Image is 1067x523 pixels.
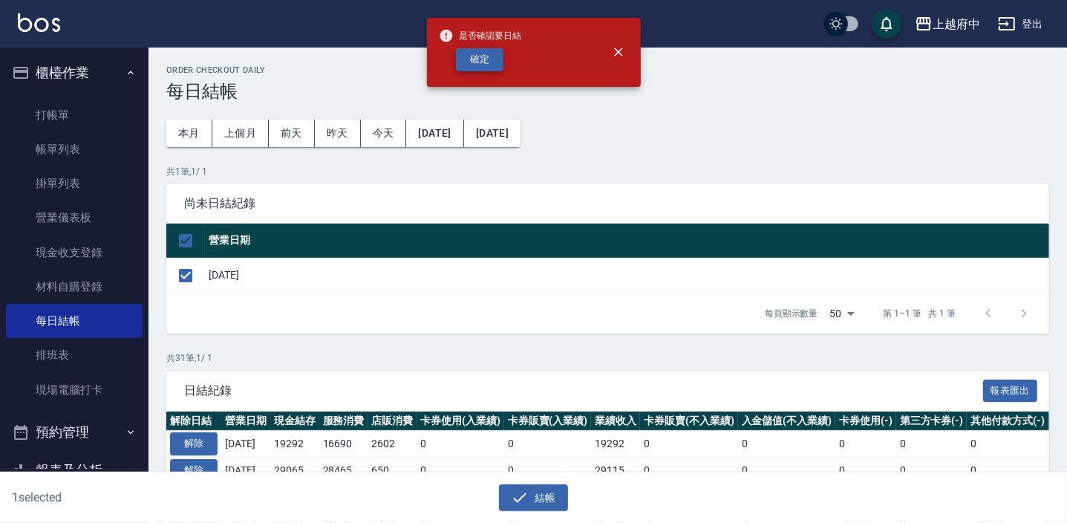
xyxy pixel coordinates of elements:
[319,431,368,458] td: 16690
[456,48,503,71] button: 確定
[896,458,968,484] td: 0
[18,13,60,32] img: Logo
[315,120,361,147] button: 昨天
[738,431,836,458] td: 0
[504,458,592,484] td: 0
[417,458,504,484] td: 0
[640,412,738,431] th: 卡券販賣(不入業績)
[221,458,270,484] td: [DATE]
[368,458,417,484] td: 650
[983,380,1038,403] button: 報表匯出
[270,431,319,458] td: 19292
[738,412,836,431] th: 入金儲值(不入業績)
[6,166,143,201] a: 掛單列表
[835,412,896,431] th: 卡券使用(-)
[591,412,640,431] th: 業績收入
[824,293,860,334] div: 50
[591,431,640,458] td: 19292
[269,120,315,147] button: 前天
[170,432,218,455] button: 解除
[319,458,368,484] td: 28465
[967,431,1048,458] td: 0
[361,120,407,147] button: 今天
[406,120,463,147] button: [DATE]
[221,431,270,458] td: [DATE]
[884,307,956,320] p: 第 1–1 筆 共 1 筆
[170,459,218,482] button: 解除
[166,165,1049,178] p: 共 1 筆, 1 / 1
[591,458,640,484] td: 29115
[835,458,896,484] td: 0
[967,458,1048,484] td: 0
[6,451,143,490] button: 報表及分析
[319,412,368,431] th: 服務消費
[184,196,1031,211] span: 尚未日結紀錄
[417,412,504,431] th: 卡券使用(入業績)
[504,412,592,431] th: 卡券販賣(入業績)
[166,351,1049,365] p: 共 31 筆, 1 / 1
[6,201,143,235] a: 營業儀表板
[221,412,270,431] th: 營業日期
[205,258,1049,293] td: [DATE]
[6,338,143,372] a: 排班表
[12,488,264,507] h6: 1 selected
[184,383,983,398] span: 日結紀錄
[212,120,269,147] button: 上個月
[270,458,319,484] td: 29065
[909,9,986,39] button: 上越府中
[6,53,143,92] button: 櫃檯作業
[464,120,521,147] button: [DATE]
[6,132,143,166] a: 帳單列表
[166,412,221,431] th: 解除日結
[368,431,417,458] td: 2602
[166,65,1049,75] h2: Order checkout daily
[602,36,635,68] button: close
[6,304,143,338] a: 每日結帳
[166,81,1049,102] h3: 每日結帳
[499,484,568,512] button: 結帳
[6,98,143,132] a: 打帳單
[872,9,901,39] button: save
[967,412,1048,431] th: 其他付款方式(-)
[417,431,504,458] td: 0
[439,28,522,43] span: 是否確認要日結
[896,431,968,458] td: 0
[368,412,417,431] th: 店販消費
[765,307,818,320] p: 每頁顯示數量
[504,431,592,458] td: 0
[6,413,143,452] button: 預約管理
[640,458,738,484] td: 0
[6,235,143,270] a: 現金收支登錄
[992,10,1049,38] button: 登出
[640,431,738,458] td: 0
[933,15,980,33] div: 上越府中
[270,412,319,431] th: 現金結存
[738,458,836,484] td: 0
[6,373,143,407] a: 現場電腦打卡
[983,383,1038,397] a: 報表匯出
[6,270,143,304] a: 材料自購登錄
[205,224,1049,259] th: 營業日期
[166,120,212,147] button: 本月
[896,412,968,431] th: 第三方卡券(-)
[835,431,896,458] td: 0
